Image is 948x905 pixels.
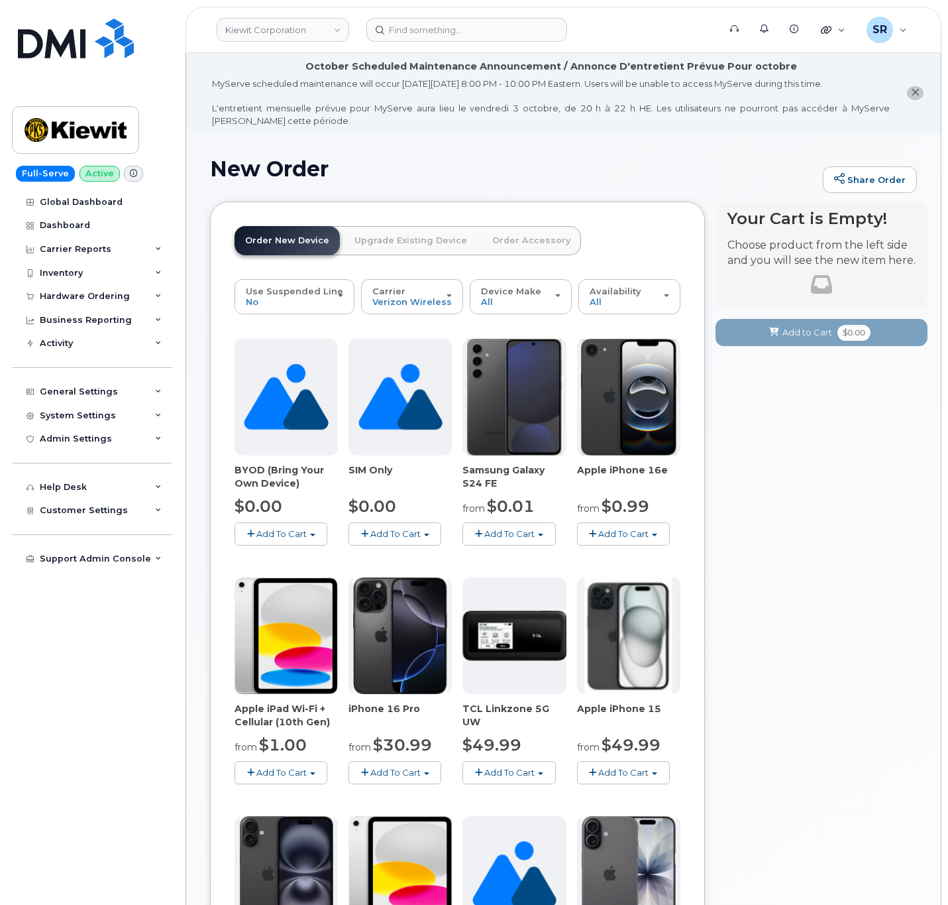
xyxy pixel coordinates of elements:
[470,279,572,314] button: Device Make All
[577,741,600,753] small: from
[590,286,641,296] span: Availability
[235,761,327,784] button: Add To Cart
[246,296,258,307] span: No
[344,226,478,255] a: Upgrade Existing Device
[348,741,371,753] small: from
[462,702,566,729] div: TCL Linkzone 5G UW
[581,339,676,455] img: iphone16e.png
[782,326,832,339] span: Add to Cart
[467,339,562,455] img: s24FE.jpg
[462,761,555,784] button: Add To Cart
[373,735,432,754] span: $30.99
[244,339,328,455] img: no_image_found-2caef05468ed5679b831cfe6fc140e25e0c280774317ffc20a367ab7fd17291e.png
[590,296,602,307] span: All
[481,296,493,307] span: All
[577,522,670,546] button: Add To Cart
[259,735,307,754] span: $1.00
[358,339,443,455] img: no_image_found-2caef05468ed5679b831cfe6fc140e25e0c280774317ffc20a367ab7fd17291e.png
[235,497,282,516] span: $0.00
[598,528,649,539] span: Add To Cart
[715,319,927,346] button: Add to Cart $0.00
[462,463,566,490] div: Samsung Galaxy S24 FE
[348,702,452,729] div: iPhone 16 Pro
[890,847,938,895] iframe: Messenger Launcher
[907,86,923,100] button: close notification
[348,522,441,546] button: Add To Cart
[727,238,916,269] p: Choose product from the left side and you will see the new item here.
[462,735,521,754] span: $49.99
[602,735,660,754] span: $49.99
[462,522,555,546] button: Add To Cart
[462,503,485,514] small: from
[210,157,816,180] h1: New Order
[256,767,307,778] span: Add To Cart
[305,60,797,74] div: October Scheduled Maintenance Announcement / Annonce D'entretient Prévue Pour octobre
[353,577,447,694] img: iphone_16_pro.png
[348,761,441,784] button: Add To Cart
[246,286,343,296] span: Use Suspended Line
[577,463,680,490] div: Apple iPhone 16e
[235,741,257,753] small: from
[484,767,535,778] span: Add To Cart
[370,528,421,539] span: Add To Cart
[372,296,452,307] span: Verizon Wireless
[372,286,405,296] span: Carrier
[235,577,337,694] img: ipad10thgen.png
[487,497,535,516] span: $0.01
[235,279,354,314] button: Use Suspended Line No
[235,702,338,729] div: Apple iPad Wi-Fi + Cellular (10th Gen)
[578,279,680,314] button: Availability All
[727,210,916,227] h4: Your Cart is Empty!
[462,611,566,661] img: linkzone5g.png
[361,279,463,314] button: Carrier Verizon Wireless
[482,226,581,255] a: Order Accessory
[212,78,890,127] div: MyServe scheduled maintenance will occur [DATE][DATE] 8:00 PM - 10:00 PM Eastern. Users will be u...
[481,286,541,296] span: Device Make
[602,497,649,516] span: $0.99
[484,528,535,539] span: Add To Cart
[598,767,649,778] span: Add To Cart
[235,463,338,490] div: BYOD (Bring Your Own Device)
[235,522,327,546] button: Add To Cart
[577,702,680,729] div: Apple iPhone 15
[370,767,421,778] span: Add To Cart
[584,577,672,694] img: iphone15.jpg
[348,463,452,490] div: SIM Only
[348,497,396,516] span: $0.00
[577,761,670,784] button: Add To Cart
[823,166,917,193] a: Share Order
[256,528,307,539] span: Add To Cart
[837,325,870,341] span: $0.00
[235,226,340,255] a: Order New Device
[577,503,600,514] small: from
